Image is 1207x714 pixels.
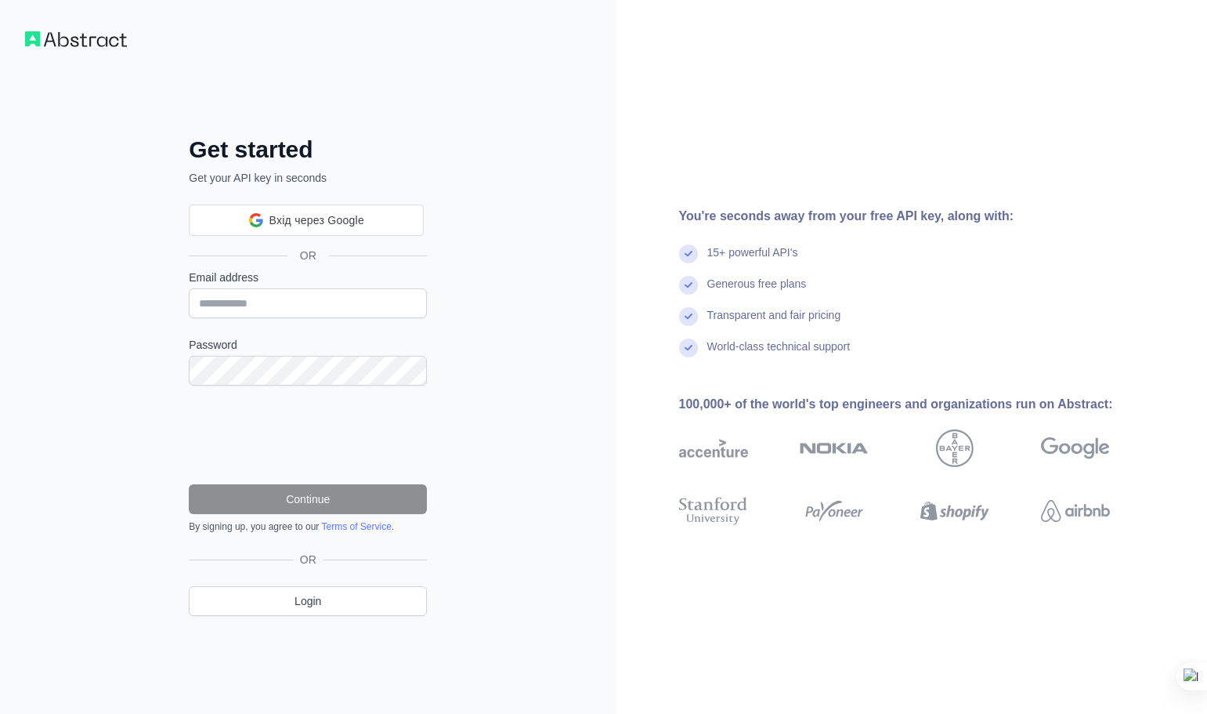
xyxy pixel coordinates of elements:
img: stanford university [679,494,748,528]
img: google [1041,429,1110,467]
div: You're seconds away from your free API key, along with: [679,207,1160,226]
div: By signing up, you agree to our . [189,520,427,533]
img: nokia [800,429,869,467]
img: check mark [679,339,698,357]
img: bayer [936,429,974,467]
button: Continue [189,484,427,514]
label: Password [189,337,427,353]
div: 15+ powerful API's [707,245,798,276]
p: Get your API key in seconds [189,170,427,186]
iframe: reCAPTCHA [189,404,427,466]
div: World-class technical support [707,339,851,370]
img: airbnb [1041,494,1110,528]
img: Workflow [25,31,127,47]
label: Email address [189,270,427,285]
div: Transparent and fair pricing [707,307,841,339]
div: Generous free plans [707,276,807,307]
span: OR [287,248,329,263]
a: Terms of Service [321,521,391,532]
div: 100,000+ of the world's top engineers and organizations run on Abstract: [679,395,1160,414]
img: shopify [920,494,989,528]
img: check mark [679,245,698,263]
img: payoneer [800,494,869,528]
div: Вхід через Google [189,205,424,236]
img: check mark [679,276,698,295]
span: Вхід через Google [269,212,364,229]
img: check mark [679,307,698,326]
img: accenture [679,429,748,467]
h2: Get started [189,136,427,164]
span: OR [294,552,323,567]
a: Login [189,586,427,616]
